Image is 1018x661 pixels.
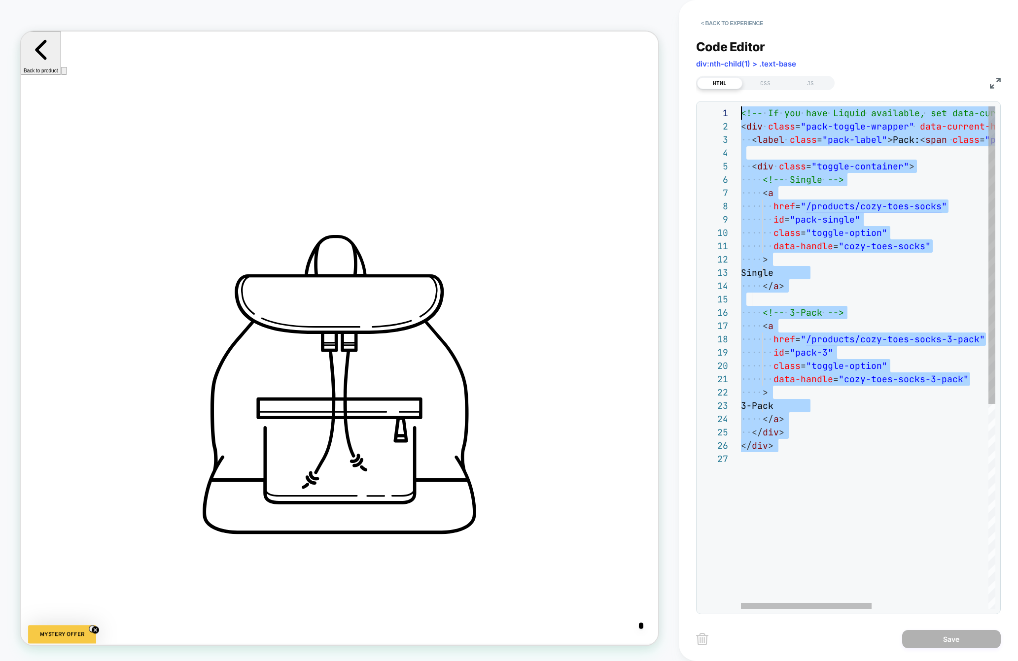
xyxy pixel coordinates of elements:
div: 12 [702,253,728,266]
span: div [746,121,763,132]
span: "cozy-toes-socks" [839,240,931,252]
span: class [952,134,980,145]
div: 22 [702,386,728,399]
button: < Back to experience [696,15,768,31]
span: "toggle-container" [811,161,909,172]
span: div [752,440,768,451]
span: class [773,227,801,238]
span: label [757,134,784,145]
span: < [752,161,757,172]
div: 7 [702,186,728,199]
div: 3 [702,133,728,146]
span: < [920,134,925,145]
div: JS [788,77,833,89]
span: /products/cozy-toes-socks [806,200,942,212]
div: 15 [702,293,728,306]
span: = [817,134,822,145]
div: 8 [702,199,728,213]
span: > [763,387,768,398]
div: 20 [702,359,728,372]
div: 21 [702,372,728,386]
div: 26 [702,439,728,452]
div: 5 [702,160,728,173]
div: 11 [702,239,728,253]
div: 18 [702,332,728,346]
span: data-handle [773,240,833,252]
span: href [773,333,795,345]
span: "pack-toggle-wrapper" [801,121,914,132]
span: id [773,214,784,225]
span: = [801,227,806,238]
div: HTML [697,77,742,89]
div: 2 [702,120,728,133]
span: " [801,333,806,345]
span: a [773,413,779,425]
span: data-handle [773,373,833,385]
span: Single [741,267,773,278]
span: </ [763,280,773,292]
span: a [773,280,779,292]
span: > [909,161,914,172]
span: "cozy-toes-socks-3-pack" [839,373,969,385]
span: = [795,200,801,212]
div: 1 [702,106,728,120]
button: Save [902,630,1001,648]
span: < [752,134,757,145]
span: /products/cozy-toes-socks-3-pack [806,333,980,345]
span: <!-- Single --> [763,174,844,185]
div: 17 [702,319,728,332]
span: "pack-3" [790,347,833,358]
img: fullscreen [990,78,1001,89]
span: a [768,320,773,331]
span: = [795,121,801,132]
span: "toggle-option" [806,360,887,371]
span: = [833,373,839,385]
span: = [795,333,801,345]
span: "pack-label" [822,134,887,145]
span: > [779,413,784,425]
div: 13 [702,266,728,279]
div: 19 [702,346,728,359]
span: "toggle-option" [806,227,887,238]
span: span [925,134,947,145]
span: class [790,134,817,145]
span: > [887,134,893,145]
span: " [980,333,985,345]
span: class [779,161,806,172]
span: = [784,214,790,225]
span: = [784,347,790,358]
span: Pack: [893,134,920,145]
div: 4 [702,146,728,160]
span: = [806,161,811,172]
div: 27 [702,452,728,465]
span: </ [741,440,752,451]
div: 25 [702,426,728,439]
span: > [768,440,773,451]
span: <!-- 3-Pack --> [763,307,844,318]
span: = [980,134,985,145]
span: > [763,254,768,265]
span: class [773,360,801,371]
span: div [757,161,773,172]
span: "pack-single" [790,214,860,225]
span: Code Editor [696,39,765,54]
span: id [773,347,784,358]
span: 3-Pack [741,400,773,411]
div: 10 [702,226,728,239]
span: < [741,121,746,132]
span: href [773,200,795,212]
span: <!-- If you have Liquid available, set data-curren [741,107,1012,119]
div: 6 [702,173,728,186]
div: 24 [702,412,728,426]
span: = [833,240,839,252]
div: 16 [702,306,728,319]
span: class [768,121,795,132]
span: > [779,427,784,438]
span: < [763,320,768,331]
span: a [768,187,773,198]
span: < [763,187,768,198]
span: </ [763,413,773,425]
div: 23 [702,399,728,412]
span: div [763,427,779,438]
span: div:nth-child(1) > .text-base [696,59,796,68]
